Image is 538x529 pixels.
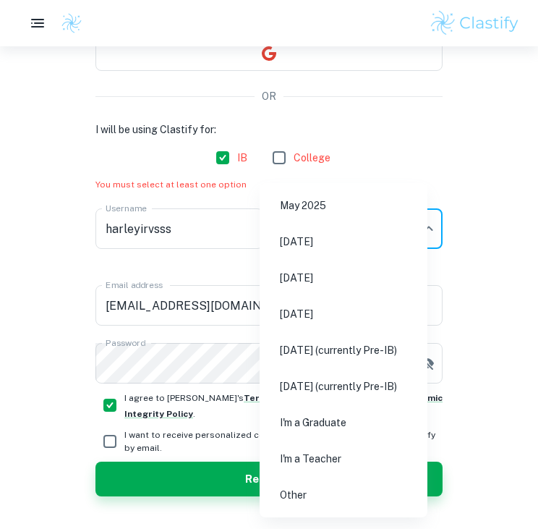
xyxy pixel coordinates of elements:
[265,442,422,475] li: I'm a Teacher
[265,478,422,512] li: Other
[265,297,422,331] li: [DATE]
[265,189,422,222] li: May 2025
[265,370,422,403] li: [DATE] (currently Pre-IB)
[265,406,422,439] li: I'm a Graduate
[265,334,422,367] li: [DATE] (currently Pre-IB)
[265,225,422,258] li: [DATE]
[265,261,422,295] li: [DATE]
